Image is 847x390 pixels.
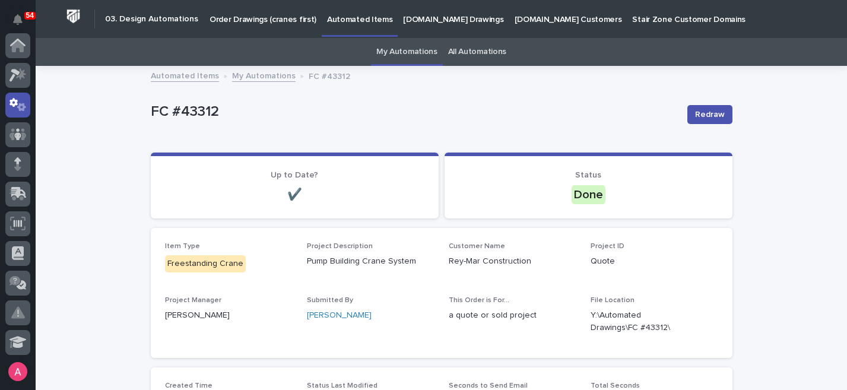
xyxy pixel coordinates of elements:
span: Created Time [165,382,212,389]
a: Automated Items [151,68,219,82]
span: Customer Name [449,243,505,250]
a: All Automations [448,38,506,66]
span: Up to Date? [271,171,318,179]
span: Project ID [591,243,624,250]
button: Notifications [5,7,30,32]
p: 54 [26,11,34,20]
span: Item Type [165,243,200,250]
p: Pump Building Crane System [307,255,434,268]
button: users-avatar [5,359,30,384]
p: FC #43312 [309,69,350,82]
span: Project Manager [165,297,221,304]
div: Freestanding Crane [165,255,246,272]
a: My Automations [376,38,437,66]
div: Notifications54 [15,14,30,33]
span: This Order is For... [449,297,509,304]
span: Total Seconds [591,382,640,389]
span: Status [575,171,601,179]
a: My Automations [232,68,296,82]
: Y:\Automated Drawings\FC #43312\ [591,309,690,334]
span: Project Description [307,243,373,250]
span: Status Last Modified [307,382,377,389]
p: [PERSON_NAME] [165,309,293,322]
button: Redraw [687,105,732,124]
span: Submitted By [307,297,353,304]
p: Rey-Mar Construction [449,255,576,268]
div: Done [572,185,605,204]
img: Workspace Logo [62,5,84,27]
span: Seconds to Send Email [449,382,528,389]
h2: 03. Design Automations [105,14,198,24]
span: Redraw [695,109,725,121]
p: ✔️ [165,188,424,202]
p: Quote [591,255,718,268]
p: a quote or sold project [449,309,576,322]
p: FC #43312 [151,103,678,121]
span: File Location [591,297,635,304]
a: [PERSON_NAME] [307,309,372,322]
